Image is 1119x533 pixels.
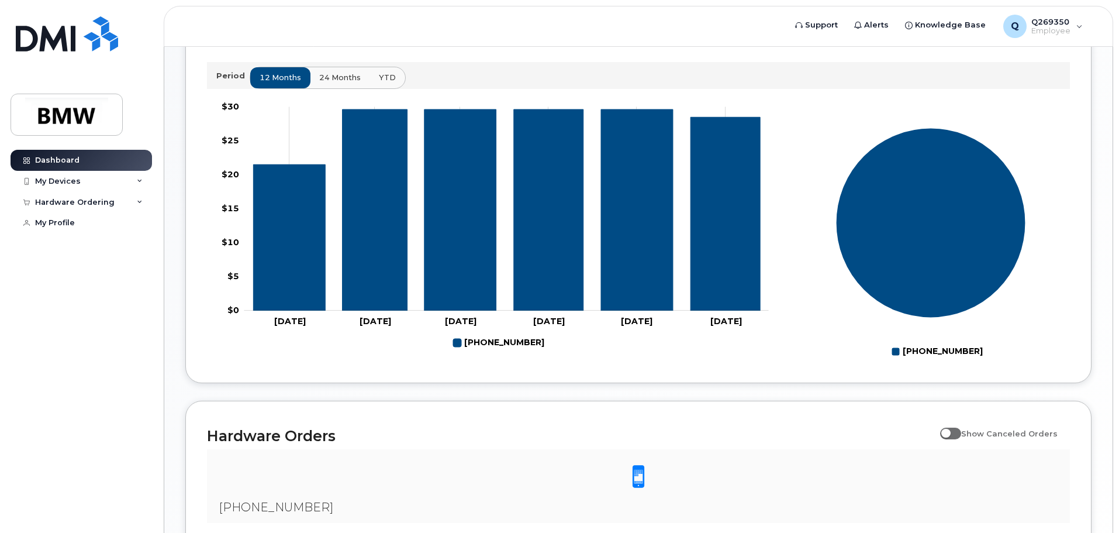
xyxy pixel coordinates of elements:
tspan: [DATE] [274,316,306,326]
tspan: $30 [222,101,239,112]
span: Knowledge Base [915,19,986,31]
a: Support [787,13,846,37]
g: Legend [453,333,544,353]
tspan: $25 [222,135,239,146]
g: Series [836,128,1026,318]
span: Alerts [864,19,889,31]
span: Support [805,19,838,31]
span: Show Canceled Orders [961,429,1058,438]
div: Q269350 [995,15,1091,38]
tspan: $10 [222,237,239,247]
tspan: [DATE] [621,316,652,326]
tspan: $15 [222,203,239,214]
tspan: [DATE] [360,316,391,326]
span: Employee [1031,26,1070,36]
tspan: [DATE] [445,316,476,326]
a: Alerts [846,13,897,37]
g: Chart [222,101,769,353]
p: Period [216,70,250,81]
tspan: [DATE] [710,316,742,326]
span: Q269350 [1031,17,1070,26]
span: [PHONE_NUMBER] [219,500,333,514]
tspan: $0 [227,305,239,315]
g: 864-765-4988 [453,333,544,353]
a: Knowledge Base [897,13,994,37]
g: Chart [836,128,1026,362]
input: Show Canceled Orders [940,422,949,432]
h2: Hardware Orders [207,427,934,445]
span: Q [1011,19,1019,33]
span: YTD [379,72,396,83]
g: Legend [892,342,983,362]
tspan: [DATE] [533,316,565,326]
iframe: Messenger Launcher [1068,482,1110,524]
span: 24 months [319,72,361,83]
g: 864-765-4988 [253,109,760,311]
tspan: $5 [227,271,239,281]
tspan: $20 [222,169,239,180]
